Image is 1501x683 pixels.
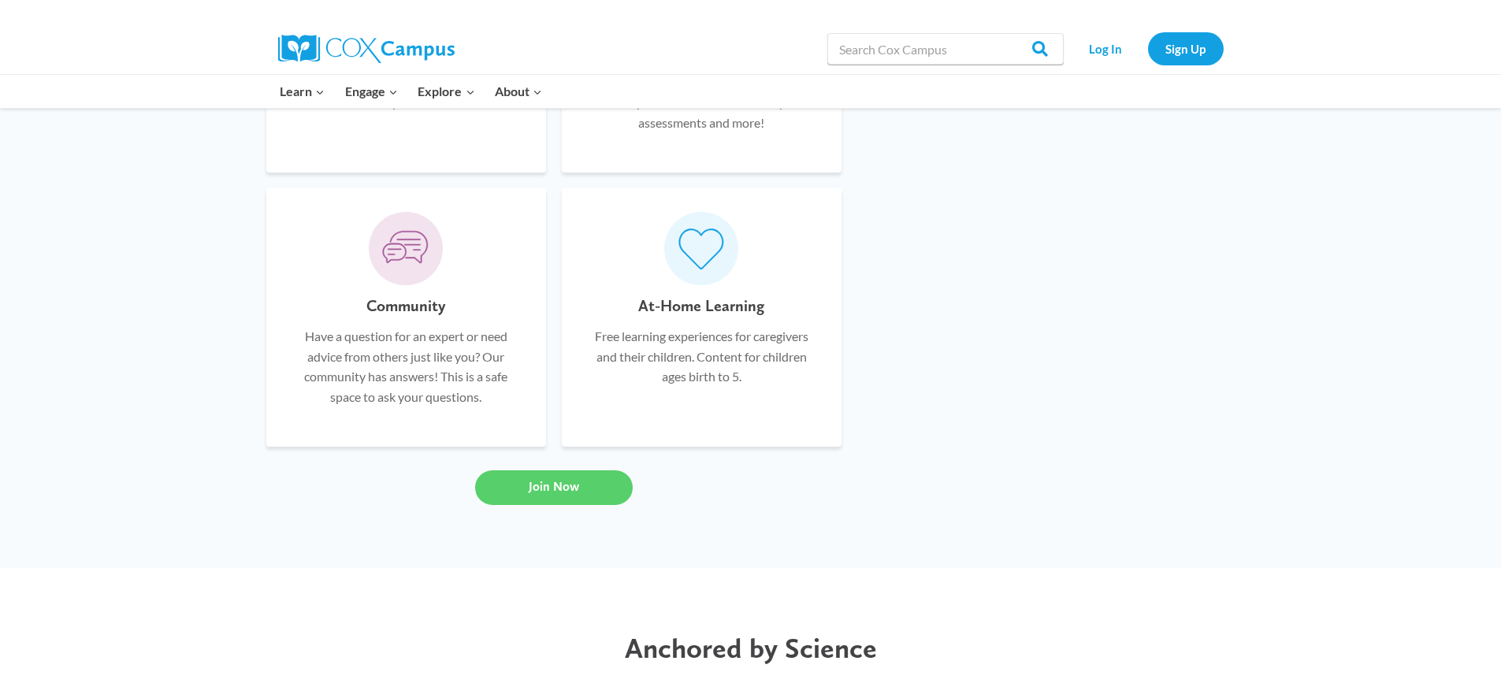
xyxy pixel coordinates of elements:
[585,326,818,387] p: Free learning experiences for caregivers and their children. Content for children ages birth to 5.
[278,35,455,63] img: Cox Campus
[475,470,633,505] a: Join Now
[335,75,408,108] button: Child menu of Engage
[366,293,445,318] h6: Community
[290,326,522,406] p: Have a question for an expert or need advice from others just like you? Our community has answers...
[638,293,764,318] h6: At-Home Learning
[625,631,877,665] span: Anchored by Science
[1072,32,1224,65] nav: Secondary Navigation
[485,75,552,108] button: Child menu of About
[529,479,579,494] span: Join Now
[270,75,336,108] button: Child menu of Learn
[1148,32,1224,65] a: Sign Up
[270,75,552,108] nav: Primary Navigation
[408,75,485,108] button: Child menu of Explore
[827,33,1064,65] input: Search Cox Campus
[1072,32,1140,65] a: Log In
